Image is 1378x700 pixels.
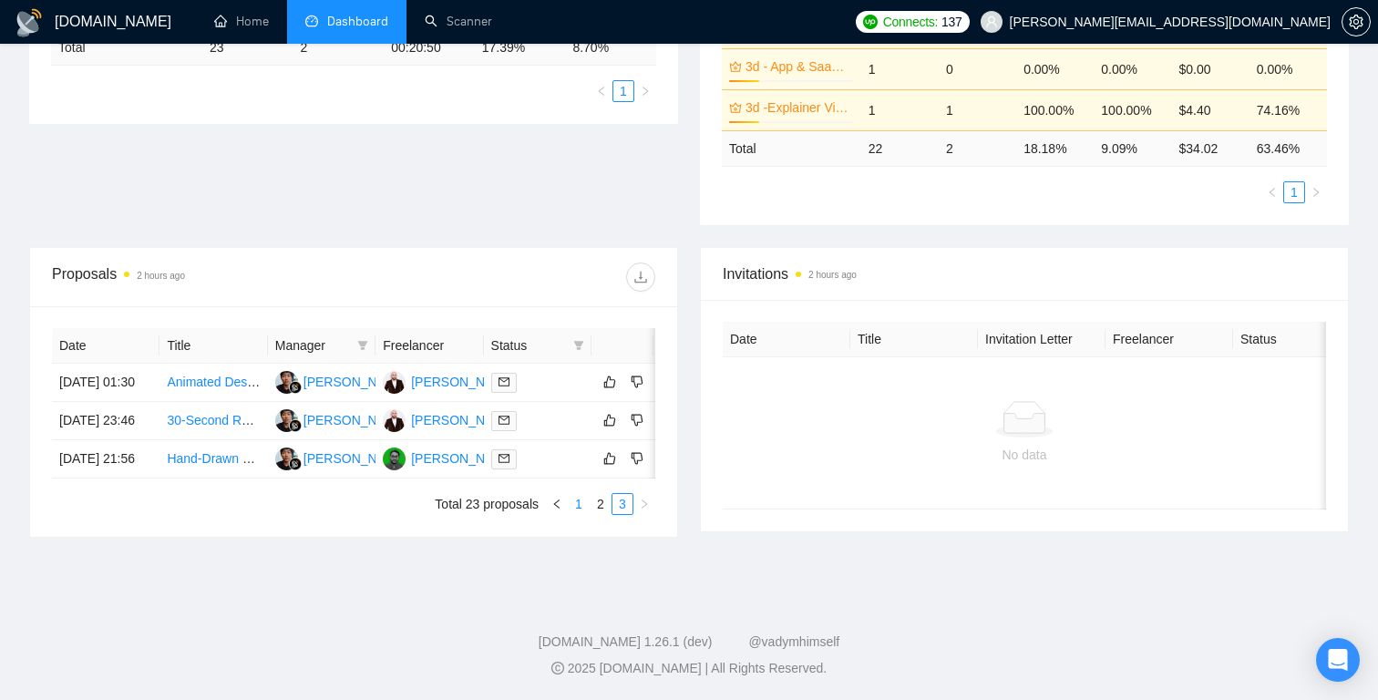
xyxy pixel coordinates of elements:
button: dislike [626,448,648,469]
button: like [599,371,621,393]
img: HH [275,371,298,394]
span: setting [1342,15,1370,29]
button: setting [1342,7,1371,36]
li: 2 [590,493,612,515]
a: VA[PERSON_NAME] [383,450,516,465]
td: 8.70 % [565,30,656,66]
th: Title [850,322,978,357]
button: right [633,493,655,515]
span: right [639,499,650,510]
a: 3 [612,494,632,514]
td: Total [722,130,861,166]
li: Previous Page [591,80,612,102]
span: filter [354,332,372,359]
td: Total [51,30,202,66]
button: right [1305,181,1327,203]
th: Freelancer [1105,322,1233,357]
a: Animated Descriptive video 2d or 3d - Explaining a new tech start up App... [167,375,590,389]
li: Next Page [634,80,656,102]
td: 0.00% [1094,48,1171,89]
span: like [603,413,616,427]
span: left [1267,187,1278,198]
td: 23 [202,30,293,66]
span: dislike [631,451,643,466]
td: 74.16% [1249,89,1327,130]
a: HH[PERSON_NAME] [275,450,408,465]
td: Hand-Drawn Whiteboard Animation with Voiceover [159,440,267,479]
span: 137 [941,12,962,32]
th: Freelancer [375,328,483,364]
li: 1 [1283,181,1305,203]
a: 30-Second Realistic 3D Trailer for AI-Powered Golf Platform (PGA / EA Sports-Style) [167,413,643,427]
img: gigradar-bm.png [289,458,302,470]
td: [DATE] 21:56 [52,440,159,479]
th: Date [723,322,850,357]
li: Previous Page [1261,181,1283,203]
td: 100.00% [1016,89,1094,130]
span: like [603,451,616,466]
td: [DATE] 01:30 [52,364,159,402]
img: SK [383,409,406,432]
a: HH[PERSON_NAME] [275,412,408,427]
a: 2 [591,494,611,514]
a: 1 [613,81,633,101]
div: [PERSON_NAME] [303,410,408,430]
span: Status [491,335,566,355]
a: 1 [569,494,589,514]
td: $0.00 [1172,48,1249,89]
li: Next Page [1305,181,1327,203]
span: dislike [631,413,643,427]
span: mail [499,415,509,426]
a: 1 [1284,182,1304,202]
td: 1 [861,89,939,130]
span: right [640,86,651,97]
a: SK[PERSON_NAME] [383,412,516,427]
button: left [1261,181,1283,203]
span: filter [570,332,588,359]
td: $4.40 [1172,89,1249,130]
a: setting [1342,15,1371,29]
div: [PERSON_NAME] [303,448,408,468]
a: Hand-Drawn Whiteboard Animation with Voiceover [167,451,453,466]
td: Animated Descriptive video 2d or 3d - Explaining a new tech start up App... [159,364,267,402]
th: Manager [268,328,375,364]
img: HH [275,448,298,470]
td: 00:20:50 [384,30,475,66]
a: 3d - App & SaaS Product Videos [746,57,850,77]
img: HH [275,409,298,432]
span: left [596,86,607,97]
span: Invitations [723,262,1326,285]
td: 0 [939,48,1016,89]
li: Total 23 proposals [435,493,539,515]
time: 2 hours ago [808,270,857,280]
th: Status [1233,322,1361,357]
span: filter [573,340,584,351]
td: 0.00% [1249,48,1327,89]
td: 63.46 % [1249,130,1327,166]
span: mail [499,376,509,387]
td: $ 34.02 [1172,130,1249,166]
img: logo [15,8,44,37]
a: 3d -Explainer Videos [746,98,850,118]
button: like [599,448,621,469]
div: Proposals [52,262,354,292]
img: SK [383,371,406,394]
span: like [603,375,616,389]
th: Invitation Letter [978,322,1105,357]
td: 22 [861,130,939,166]
li: Next Page [633,493,655,515]
button: dislike [626,409,648,431]
time: 2 hours ago [137,271,185,281]
button: like [599,409,621,431]
span: Dashboard [327,14,388,29]
span: Connects: [883,12,938,32]
span: dashboard [305,15,318,27]
img: VA [383,448,406,470]
div: [PERSON_NAME] [411,410,516,430]
td: 1 [861,48,939,89]
span: copyright [551,662,564,674]
span: crown [729,60,742,73]
span: filter [357,340,368,351]
li: 1 [612,80,634,102]
div: [PERSON_NAME] [411,448,516,468]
